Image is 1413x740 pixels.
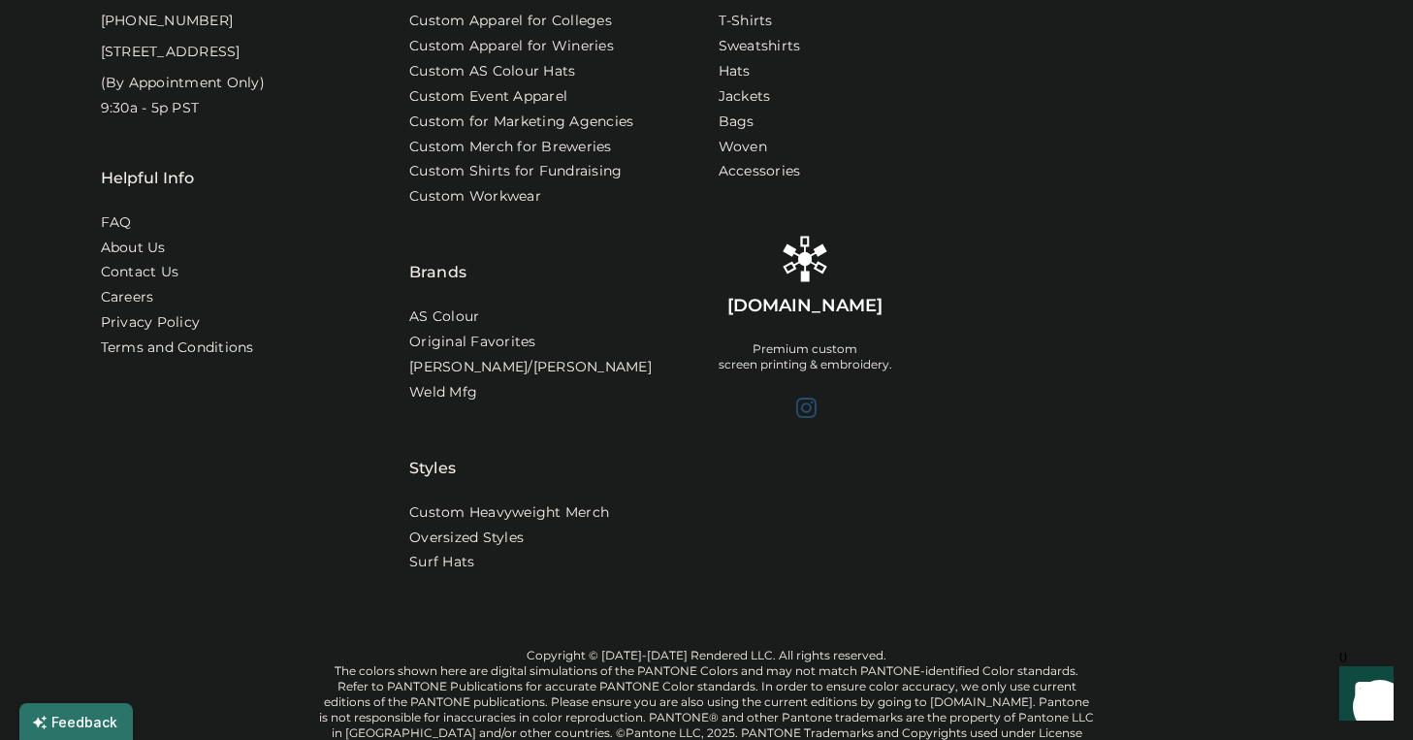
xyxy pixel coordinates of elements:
[409,529,524,548] a: Oversized Styles
[409,307,479,327] a: AS Colour
[101,239,166,258] a: About Us
[101,338,254,358] div: Terms and Conditions
[409,87,567,107] a: Custom Event Apparel
[409,162,622,181] a: Custom Shirts for Fundraising
[409,37,614,56] a: Custom Apparel for Wineries
[409,553,474,572] a: Surf Hats
[409,138,612,157] a: Custom Merch for Breweries
[727,294,883,318] div: [DOMAIN_NAME]
[409,358,652,377] a: [PERSON_NAME]/[PERSON_NAME]
[101,43,241,62] div: [STREET_ADDRESS]
[101,313,201,333] a: Privacy Policy
[101,74,265,93] div: (By Appointment Only)
[719,162,801,181] a: Accessories
[719,12,773,31] a: T-Shirts
[719,138,767,157] a: Woven
[409,408,456,480] div: Styles
[409,113,633,132] a: Custom for Marketing Agencies
[409,62,575,81] a: Custom AS Colour Hats
[409,187,541,207] a: Custom Workwear
[1321,653,1404,736] iframe: Front Chat
[409,212,466,284] div: Brands
[719,37,801,56] a: Sweatshirts
[101,99,200,118] div: 9:30a - 5p PST
[409,333,536,352] a: Original Favorites
[409,12,612,31] a: Custom Apparel for Colleges
[101,288,154,307] a: Careers
[101,263,179,282] a: Contact Us
[782,236,828,282] img: Rendered Logo - Screens
[409,503,609,523] a: Custom Heavyweight Merch
[719,87,771,107] a: Jackets
[101,213,132,233] a: FAQ
[719,62,751,81] a: Hats
[101,167,195,190] div: Helpful Info
[409,383,477,402] a: Weld Mfg
[719,113,755,132] a: Bags
[101,12,234,31] div: [PHONE_NUMBER]
[719,341,892,372] div: Premium custom screen printing & embroidery.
